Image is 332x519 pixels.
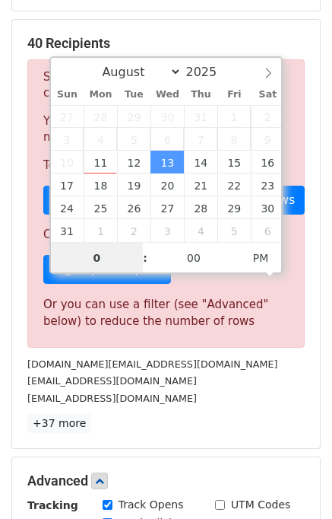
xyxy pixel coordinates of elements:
span: August 6, 2025 [150,128,184,151]
strong: Tracking [27,499,78,511]
span: August 27, 2025 [150,196,184,219]
span: : [143,243,147,273]
span: August 25, 2025 [84,196,117,219]
span: August 13, 2025 [150,151,184,174]
span: August 8, 2025 [217,128,251,151]
span: September 1, 2025 [84,219,117,242]
span: September 2, 2025 [117,219,150,242]
a: Sign up for a plan [43,255,171,284]
input: Hour [51,243,144,273]
input: Minute [147,243,240,273]
span: August 10, 2025 [51,151,84,174]
span: Mon [84,90,117,100]
p: Sorry, you don't have enough daily email credits to send these emails. [43,69,289,101]
span: August 12, 2025 [117,151,150,174]
span: August 2, 2025 [251,105,284,128]
a: Choose a Google Sheet with fewer rows [43,186,305,215]
span: July 30, 2025 [150,105,184,128]
span: August 31, 2025 [51,219,84,242]
span: August 16, 2025 [251,151,284,174]
h5: 40 Recipients [27,35,305,52]
span: August 26, 2025 [117,196,150,219]
span: August 5, 2025 [117,128,150,151]
span: July 28, 2025 [84,105,117,128]
span: August 29, 2025 [217,196,251,219]
a: +37 more [27,414,91,433]
small: [EMAIL_ADDRESS][DOMAIN_NAME] [27,393,197,404]
p: To send these emails, you can either: [43,158,289,174]
span: September 5, 2025 [217,219,251,242]
span: August 1, 2025 [217,105,251,128]
h5: Advanced [27,473,305,489]
span: August 21, 2025 [184,174,217,196]
span: August 30, 2025 [251,196,284,219]
span: August 4, 2025 [84,128,117,151]
span: August 22, 2025 [217,174,251,196]
small: [EMAIL_ADDRESS][DOMAIN_NAME] [27,375,197,387]
label: UTM Codes [231,497,290,513]
span: August 17, 2025 [51,174,84,196]
span: July 27, 2025 [51,105,84,128]
span: Sat [251,90,284,100]
span: August 9, 2025 [251,128,284,151]
span: August 20, 2025 [150,174,184,196]
span: Click to toggle [240,243,282,273]
span: August 23, 2025 [251,174,284,196]
span: August 15, 2025 [217,151,251,174]
p: Your current plan supports a daily maximum of . [43,113,289,145]
span: July 31, 2025 [184,105,217,128]
span: August 24, 2025 [51,196,84,219]
iframe: Chat Widget [256,446,332,519]
span: Fri [217,90,251,100]
div: Or you can use a filter (see "Advanced" below) to reduce the number of rows [43,296,289,330]
span: September 6, 2025 [251,219,284,242]
span: July 29, 2025 [117,105,150,128]
span: Tue [117,90,150,100]
span: August 28, 2025 [184,196,217,219]
span: August 11, 2025 [84,151,117,174]
span: August 18, 2025 [84,174,117,196]
span: Thu [184,90,217,100]
small: [DOMAIN_NAME][EMAIL_ADDRESS][DOMAIN_NAME] [27,358,277,370]
input: Year [182,65,236,79]
span: Wed [150,90,184,100]
span: Sun [51,90,84,100]
label: Track Opens [119,497,184,513]
span: September 4, 2025 [184,219,217,242]
span: August 7, 2025 [184,128,217,151]
span: September 3, 2025 [150,219,184,242]
span: August 19, 2025 [117,174,150,196]
span: August 3, 2025 [51,128,84,151]
p: Or [43,227,289,243]
span: August 14, 2025 [184,151,217,174]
